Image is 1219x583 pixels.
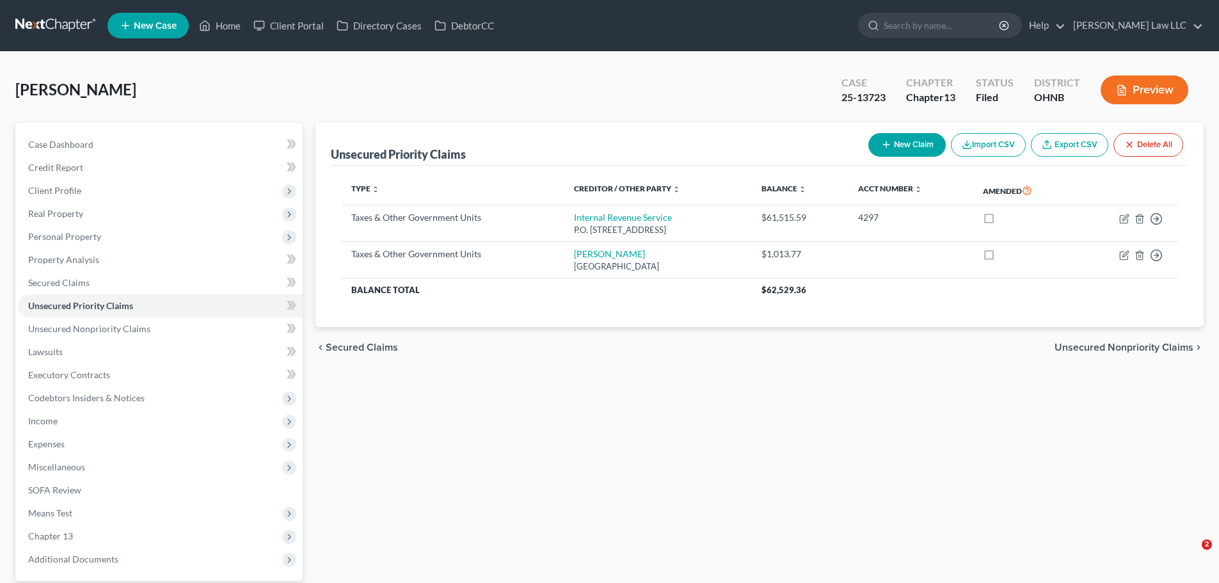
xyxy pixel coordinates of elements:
[28,461,85,472] span: Miscellaneous
[28,484,81,495] span: SOFA Review
[868,133,946,157] button: New Claim
[351,184,379,193] a: Type unfold_more
[331,147,466,162] div: Unsecured Priority Claims
[574,212,672,223] a: Internal Revenue Service
[1101,76,1188,104] button: Preview
[1175,539,1206,570] iframe: Intercom live chat
[976,76,1014,90] div: Status
[574,184,680,193] a: Creditor / Other Party unfold_more
[372,186,379,193] i: unfold_more
[761,184,806,193] a: Balance unfold_more
[351,248,554,260] div: Taxes & Other Government Units
[28,323,150,334] span: Unsecured Nonpriority Claims
[858,211,962,224] div: 4297
[973,176,1076,205] th: Amended
[247,14,330,37] a: Client Portal
[951,133,1026,157] button: Import CSV
[574,224,741,236] div: P.O. [STREET_ADDRESS]
[341,278,751,301] th: Balance Total
[1034,76,1080,90] div: District
[18,340,303,363] a: Lawsuits
[1202,539,1212,550] span: 2
[28,185,81,196] span: Client Profile
[18,317,303,340] a: Unsecured Nonpriority Claims
[428,14,500,37] a: DebtorCC
[841,76,886,90] div: Case
[18,479,303,502] a: SOFA Review
[18,294,303,317] a: Unsecured Priority Claims
[914,186,922,193] i: unfold_more
[976,90,1014,105] div: Filed
[134,21,177,31] span: New Case
[28,507,72,518] span: Means Test
[315,342,326,353] i: chevron_left
[761,285,806,295] span: $62,529.36
[28,162,83,173] span: Credit Report
[761,248,838,260] div: $1,013.77
[18,363,303,387] a: Executory Contracts
[28,415,58,426] span: Income
[28,231,101,242] span: Personal Property
[1193,342,1204,353] i: chevron_right
[28,392,145,403] span: Codebtors Insiders & Notices
[18,133,303,156] a: Case Dashboard
[18,156,303,179] a: Credit Report
[574,248,645,259] a: [PERSON_NAME]
[28,254,99,265] span: Property Analysis
[28,346,63,357] span: Lawsuits
[1113,133,1183,157] button: Delete All
[841,90,886,105] div: 25-13723
[906,90,955,105] div: Chapter
[330,14,428,37] a: Directory Cases
[28,208,83,219] span: Real Property
[18,271,303,294] a: Secured Claims
[1055,342,1204,353] button: Unsecured Nonpriority Claims chevron_right
[1055,342,1193,353] span: Unsecured Nonpriority Claims
[574,260,741,273] div: [GEOGRAPHIC_DATA]
[1031,133,1108,157] a: Export CSV
[799,186,806,193] i: unfold_more
[28,139,93,150] span: Case Dashboard
[28,554,118,564] span: Additional Documents
[858,184,922,193] a: Acct Number unfold_more
[1034,90,1080,105] div: OHNB
[906,76,955,90] div: Chapter
[28,531,73,541] span: Chapter 13
[884,13,1001,37] input: Search by name...
[761,211,838,224] div: $61,515.59
[326,342,398,353] span: Secured Claims
[1067,14,1203,37] a: [PERSON_NAME] Law LLC
[673,186,680,193] i: unfold_more
[944,91,955,103] span: 13
[18,248,303,271] a: Property Analysis
[193,14,247,37] a: Home
[28,438,65,449] span: Expenses
[28,300,133,311] span: Unsecured Priority Claims
[28,277,90,288] span: Secured Claims
[28,369,110,380] span: Executory Contracts
[1023,14,1065,37] a: Help
[15,80,136,99] span: [PERSON_NAME]
[315,342,398,353] button: chevron_left Secured Claims
[351,211,554,224] div: Taxes & Other Government Units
